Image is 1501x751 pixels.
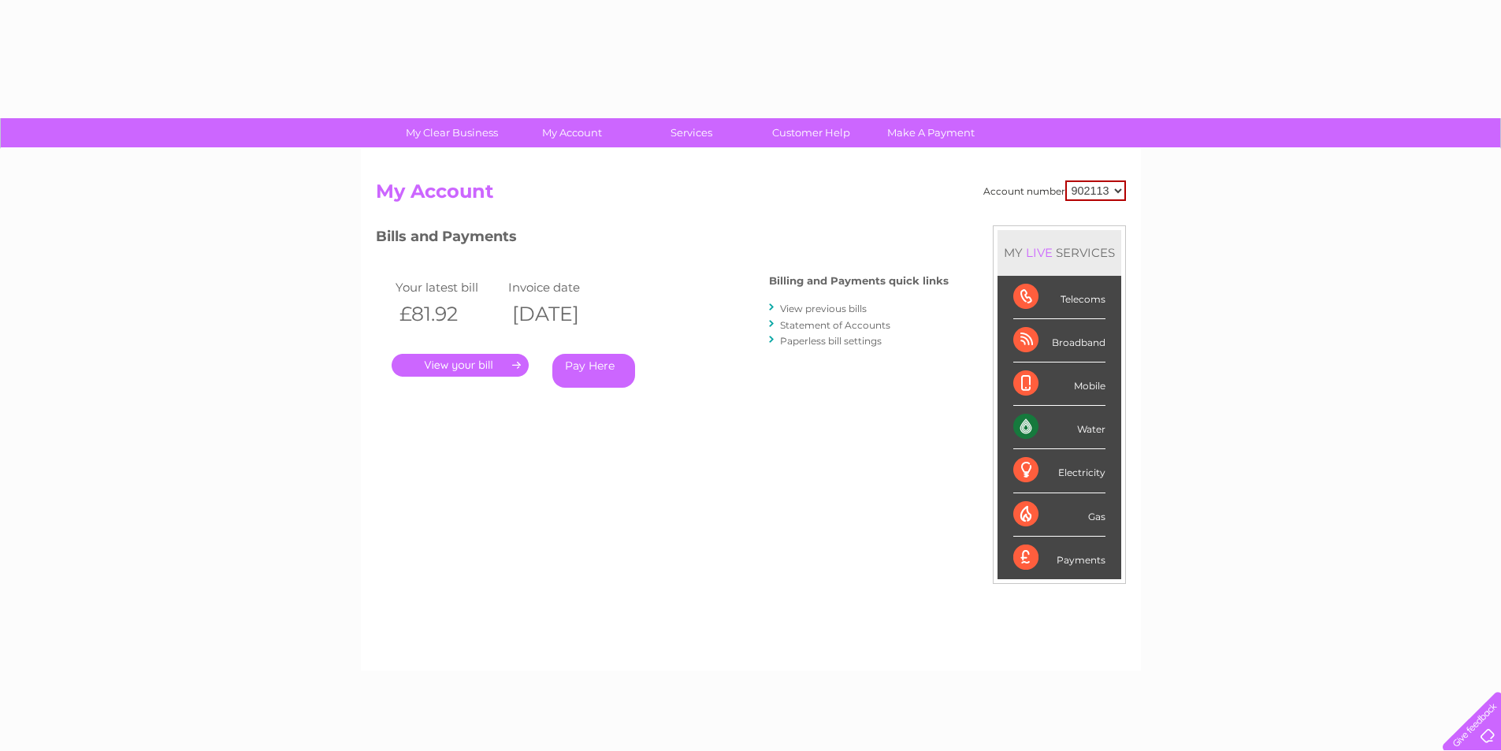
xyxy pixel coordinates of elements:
[1023,245,1056,260] div: LIVE
[780,319,890,331] a: Statement of Accounts
[769,275,949,287] h4: Billing and Payments quick links
[392,354,529,377] a: .
[780,303,867,314] a: View previous bills
[1013,449,1105,493] div: Electricity
[1013,537,1105,579] div: Payments
[392,277,505,298] td: Your latest bill
[780,335,882,347] a: Paperless bill settings
[376,225,949,253] h3: Bills and Payments
[1013,276,1105,319] div: Telecoms
[504,298,618,330] th: [DATE]
[746,118,876,147] a: Customer Help
[1013,493,1105,537] div: Gas
[1013,362,1105,406] div: Mobile
[626,118,756,147] a: Services
[1013,319,1105,362] div: Broadband
[392,298,505,330] th: £81.92
[983,180,1126,201] div: Account number
[387,118,517,147] a: My Clear Business
[504,277,618,298] td: Invoice date
[866,118,996,147] a: Make A Payment
[1013,406,1105,449] div: Water
[507,118,637,147] a: My Account
[376,180,1126,210] h2: My Account
[552,354,635,388] a: Pay Here
[998,230,1121,275] div: MY SERVICES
